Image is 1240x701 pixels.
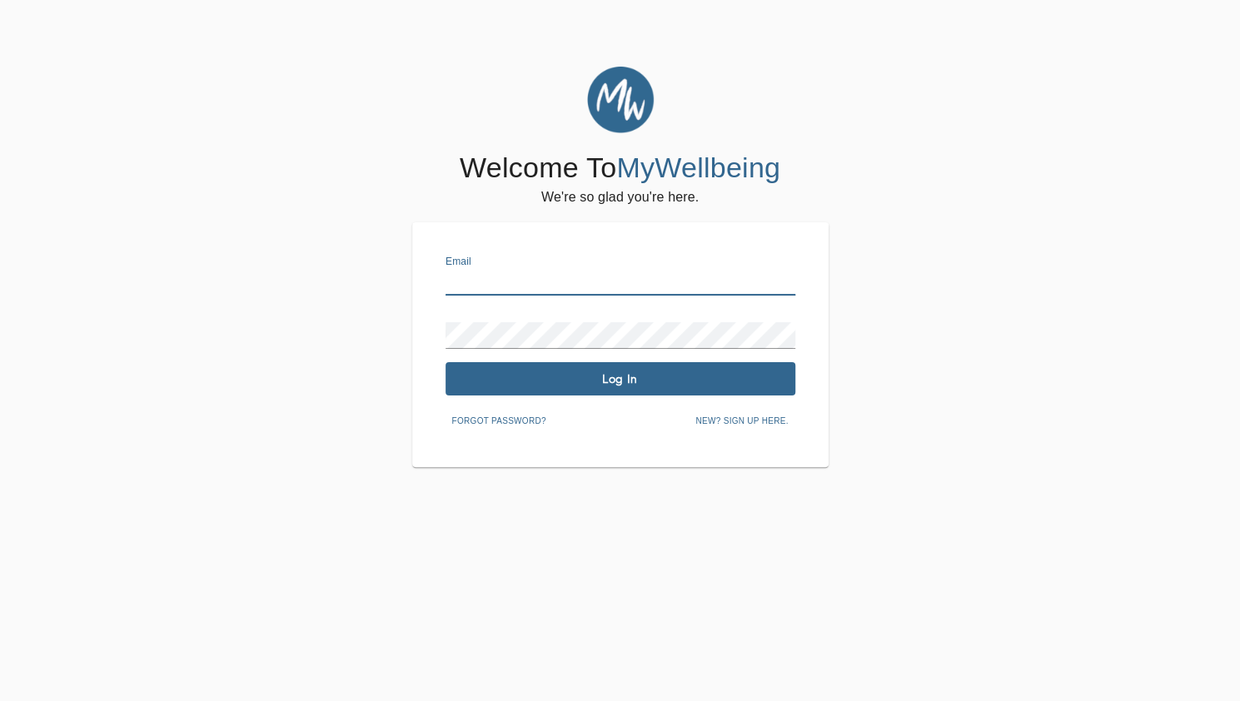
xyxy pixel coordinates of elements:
[446,409,553,434] button: Forgot password?
[452,371,789,387] span: Log In
[446,413,553,426] a: Forgot password?
[616,152,780,183] span: MyWellbeing
[446,362,795,395] button: Log In
[460,151,780,186] h4: Welcome To
[452,414,546,429] span: Forgot password?
[446,257,471,267] label: Email
[587,67,654,133] img: MyWellbeing
[689,409,794,434] button: New? Sign up here.
[541,186,699,209] h6: We're so glad you're here.
[695,414,788,429] span: New? Sign up here.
